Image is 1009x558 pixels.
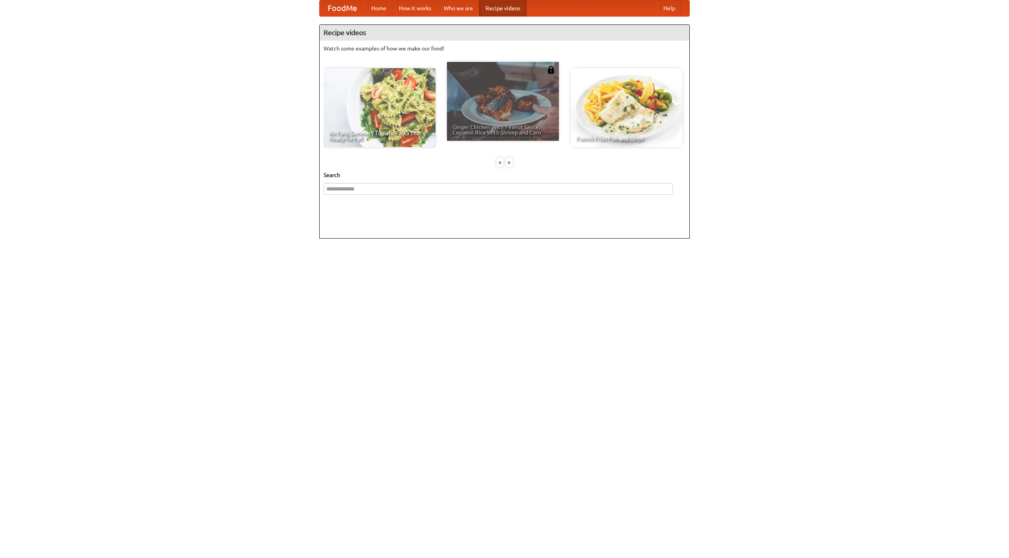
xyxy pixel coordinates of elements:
[506,157,513,167] div: »
[479,0,527,16] a: Recipe videos
[324,171,685,179] h5: Search
[496,157,503,167] div: «
[657,0,681,16] a: Help
[320,25,689,41] h4: Recipe videos
[547,66,555,74] img: 483408.png
[576,136,677,142] span: French Fries Fish and Chips
[320,0,365,16] a: FoodMe
[365,0,393,16] a: Home
[329,131,430,142] span: An Easy, Summery Tomato Pasta That's Ready for Fall
[571,68,683,147] a: French Fries Fish and Chips
[324,68,436,147] a: An Easy, Summery Tomato Pasta That's Ready for Fall
[324,45,685,52] p: Watch some examples of how we make our food!
[393,0,437,16] a: How it works
[437,0,479,16] a: Who we are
